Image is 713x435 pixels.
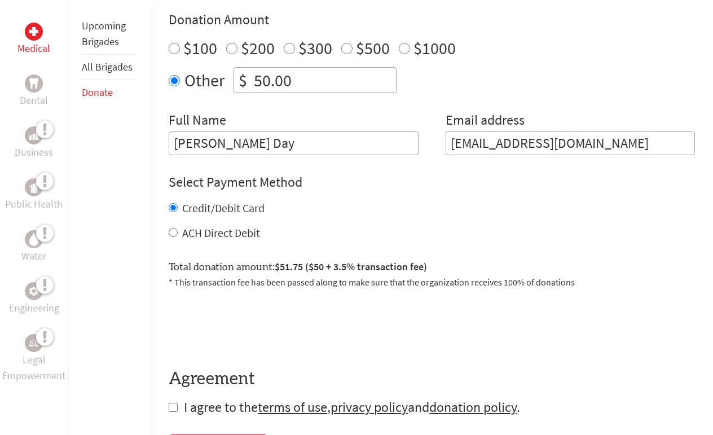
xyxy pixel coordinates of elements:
[29,287,38,296] img: Engineering
[17,23,50,56] a: MedicalMedical
[5,196,63,212] p: Public Health
[169,302,340,346] iframe: reCAPTCHA
[25,334,43,352] div: Legal Empowerment
[446,131,695,155] input: Your Email
[82,60,133,73] a: All Brigades
[169,369,695,389] h4: Agreement
[184,67,225,93] label: Other
[82,19,126,48] a: Upcoming Brigades
[5,178,63,212] a: Public HealthPublic Health
[2,352,65,384] p: Legal Empowerment
[169,275,695,289] p: * This transaction fee has been passed along to make sure that the organization receives 100% of ...
[25,282,43,300] div: Engineering
[82,55,137,80] li: All Brigades
[9,300,59,316] p: Engineering
[29,232,38,245] img: Water
[413,37,456,59] label: $1000
[2,334,65,384] a: Legal EmpowermentLegal Empowerment
[20,93,48,108] p: Dental
[446,111,525,131] label: Email address
[169,11,695,29] h4: Donation Amount
[25,178,43,196] div: Public Health
[258,398,327,416] a: terms of use
[182,201,265,215] label: Credit/Debit Card
[29,27,38,36] img: Medical
[82,86,113,99] a: Donate
[169,173,695,191] h4: Select Payment Method
[21,230,46,264] a: WaterWater
[29,131,38,140] img: Business
[9,282,59,316] a: EngineeringEngineering
[234,68,252,93] div: $
[241,37,275,59] label: $200
[25,126,43,144] div: Business
[25,23,43,41] div: Medical
[17,41,50,56] p: Medical
[169,131,418,155] input: Enter Full Name
[25,74,43,93] div: Dental
[29,340,38,346] img: Legal Empowerment
[356,37,390,59] label: $500
[298,37,332,59] label: $300
[20,74,48,108] a: DentalDental
[15,144,53,160] p: Business
[82,14,137,55] li: Upcoming Brigades
[29,182,38,193] img: Public Health
[169,111,226,131] label: Full Name
[169,259,427,275] label: Total donation amount:
[82,80,137,105] li: Donate
[29,78,38,89] img: Dental
[184,398,520,416] span: I agree to the , and .
[331,398,408,416] a: privacy policy
[429,398,517,416] a: donation policy
[183,37,217,59] label: $100
[21,248,46,264] p: Water
[275,260,427,273] span: $51.75 ($50 + 3.5% transaction fee)
[15,126,53,160] a: BusinessBusiness
[252,68,396,93] input: Enter Amount
[182,226,260,240] label: ACH Direct Debit
[25,230,43,248] div: Water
